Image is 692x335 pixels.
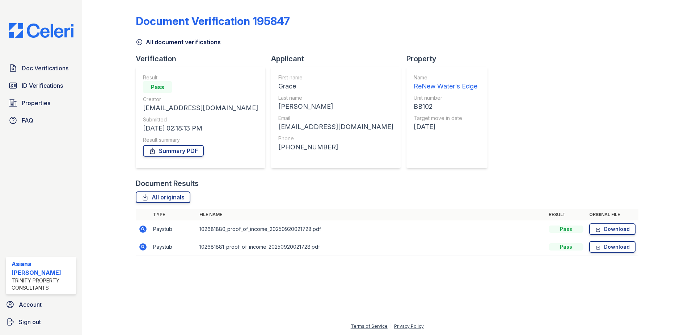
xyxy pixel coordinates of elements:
div: Property [406,54,493,64]
div: Document Results [136,178,199,189]
a: Download [589,241,636,253]
div: Trinity Property Consultants [12,277,73,291]
div: [EMAIL_ADDRESS][DOMAIN_NAME] [143,103,258,113]
a: Sign out [3,315,79,329]
div: [PHONE_NUMBER] [278,142,393,152]
div: Grace [278,81,393,91]
div: Result [143,74,258,81]
div: Name [414,74,477,81]
div: Email [278,115,393,122]
a: FAQ [6,113,76,128]
div: [PERSON_NAME] [278,102,393,112]
span: Sign out [19,318,41,326]
a: Account [3,297,79,312]
div: BB102 [414,102,477,112]
div: Applicant [271,54,406,64]
div: Asiana [PERSON_NAME] [12,260,73,277]
div: | [390,323,392,329]
div: [DATE] 02:18:13 PM [143,123,258,133]
span: ID Verifications [22,81,63,90]
div: [DATE] [414,122,477,132]
span: Properties [22,99,50,107]
div: Creator [143,96,258,103]
a: Name ReNew Water's Edge [414,74,477,91]
a: Privacy Policy [394,323,424,329]
div: ReNew Water's Edge [414,81,477,91]
div: Target move in date [414,115,477,122]
a: Summary PDF [143,145,204,157]
a: Download [589,223,636,235]
a: All originals [136,191,190,203]
a: Doc Verifications [6,61,76,75]
div: Verification [136,54,271,64]
div: Result summary [143,136,258,144]
th: Result [546,209,586,220]
div: Pass [143,81,172,93]
td: 102681881_proof_of_income_20250920021728.pdf [197,238,546,256]
div: First name [278,74,393,81]
span: Doc Verifications [22,64,68,73]
span: Account [19,300,42,309]
div: Last name [278,94,393,102]
th: Type [150,209,197,220]
span: FAQ [22,116,33,125]
div: Pass [549,226,583,233]
div: Submitted [143,116,258,123]
div: [EMAIL_ADDRESS][DOMAIN_NAME] [278,122,393,132]
div: Unit number [414,94,477,102]
div: Document Verification 195847 [136,15,290,28]
div: Phone [278,135,393,142]
div: Pass [549,243,583,251]
td: Paystub [150,238,197,256]
th: Original file [586,209,638,220]
a: Terms of Service [351,323,388,329]
a: ID Verifications [6,78,76,93]
th: File name [197,209,546,220]
td: Paystub [150,220,197,238]
td: 102681880_proof_of_income_20250920021728.pdf [197,220,546,238]
img: CE_Logo_Blue-a8612792a0a2168367f1c8372b55b34899dd931a85d93a1a3d3e32e68fde9ad4.png [3,23,79,38]
a: All document verifications [136,38,221,46]
a: Properties [6,96,76,110]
